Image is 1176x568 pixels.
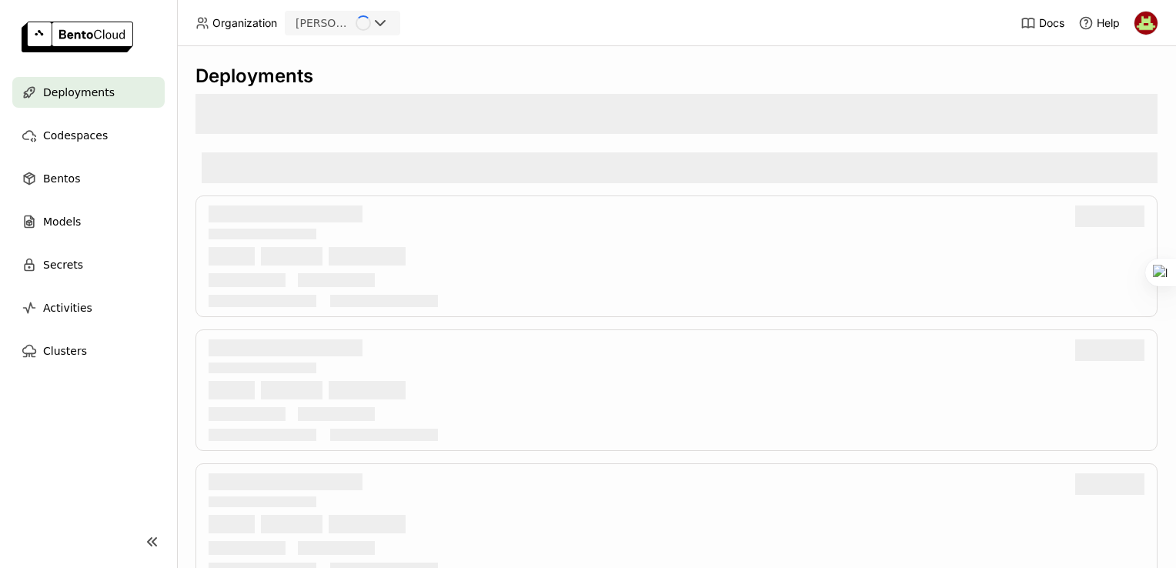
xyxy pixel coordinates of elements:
img: Srajan KUSHWAHA [1134,12,1158,35]
span: Docs [1039,16,1064,30]
img: logo [22,22,133,52]
span: Help [1097,16,1120,30]
span: Organization [212,16,277,30]
a: Bentos [12,163,165,194]
span: Activities [43,299,92,317]
input: Selected srajan. [354,16,356,32]
a: Clusters [12,336,165,366]
a: Docs [1021,15,1064,31]
div: Deployments [195,65,1158,88]
span: Secrets [43,256,83,274]
span: Codespaces [43,126,108,145]
div: Help [1078,15,1120,31]
div: [PERSON_NAME] [296,15,352,31]
a: Secrets [12,249,165,280]
span: Bentos [43,169,80,188]
span: Clusters [43,342,87,360]
span: Deployments [43,83,115,102]
a: Activities [12,292,165,323]
a: Models [12,206,165,237]
span: Models [43,212,81,231]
